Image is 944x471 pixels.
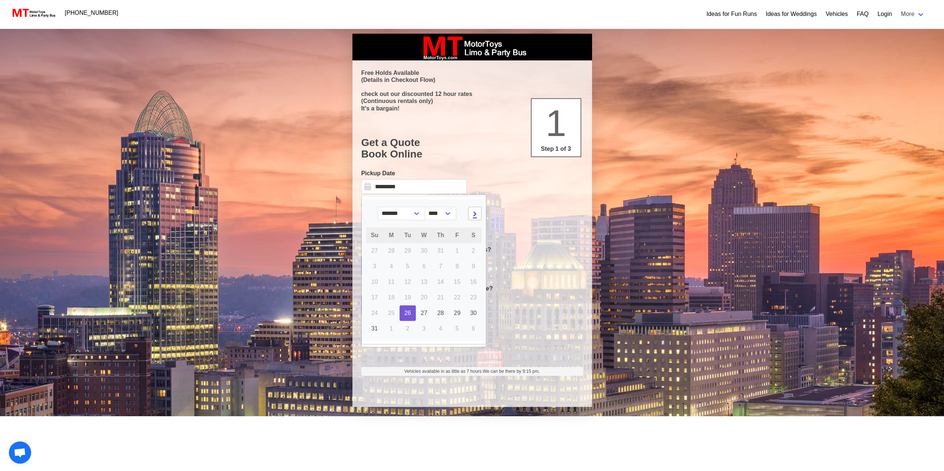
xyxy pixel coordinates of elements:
[706,10,757,19] a: Ideas for Fun Runs
[449,305,465,321] a: 29
[388,279,395,285] span: 11
[361,69,583,76] p: Free Holds Available
[10,8,56,18] img: MotorToys Logo
[546,102,566,144] span: 1
[422,325,426,332] span: 3
[472,248,475,254] span: 2
[388,310,395,316] span: 25
[404,279,411,285] span: 12
[371,325,378,332] span: 31
[361,105,583,112] p: It's a bargain!
[826,10,848,19] a: Vehicles
[535,145,578,153] p: Step 1 of 3
[877,10,892,19] a: Login
[421,294,427,301] span: 20
[421,310,427,316] span: 27
[472,325,475,332] span: 6
[472,263,475,269] span: 9
[399,305,416,321] a: 26
[361,76,583,83] p: (Details in Checkout Flow)
[361,90,583,97] p: check out our discounted 12 hour rates
[371,310,378,316] span: 24
[432,305,449,321] a: 28
[60,6,123,20] a: [PHONE_NUMBER]
[9,441,31,464] a: Open chat
[361,97,583,105] p: (Continuous rentals only)
[421,248,427,254] span: 30
[371,248,378,254] span: 27
[388,248,395,254] span: 28
[454,310,460,316] span: 29
[422,263,426,269] span: 6
[439,263,442,269] span: 7
[454,279,460,285] span: 15
[470,310,477,316] span: 30
[404,294,411,301] span: 19
[471,232,476,238] span: S
[416,305,432,321] a: 27
[437,294,444,301] span: 21
[404,310,411,316] span: 26
[361,137,583,160] h1: Get a Quote Book Online
[371,232,378,238] span: Su
[856,10,868,19] a: FAQ
[389,232,394,238] span: M
[388,294,395,301] span: 18
[406,325,409,332] span: 2
[470,294,477,301] span: 23
[421,232,427,238] span: W
[366,321,383,336] a: 31
[439,325,442,332] span: 4
[766,10,817,19] a: Ideas for Weddings
[455,232,459,238] span: F
[406,263,409,269] span: 5
[404,368,540,375] span: Vehicles available in as little as 7 hours.
[371,294,378,301] span: 17
[437,279,444,285] span: 14
[389,263,393,269] span: 4
[437,232,444,238] span: Th
[404,248,411,254] span: 29
[483,369,540,374] span: We can be there by 9:15 pm.
[454,294,460,301] span: 22
[455,248,459,254] span: 1
[897,7,929,21] a: More
[465,305,481,321] a: 30
[437,248,444,254] span: 31
[455,263,459,269] span: 8
[421,279,427,285] span: 13
[389,325,393,332] span: 1
[470,279,477,285] span: 16
[417,34,528,60] img: box_logo_brand.jpeg
[455,325,459,332] span: 5
[361,169,467,178] label: Pickup Date
[437,310,444,316] span: 28
[371,279,378,285] span: 10
[404,232,411,238] span: Tu
[373,263,376,269] span: 3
